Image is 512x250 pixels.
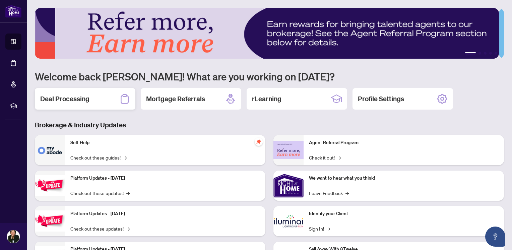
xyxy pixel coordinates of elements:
[345,189,349,197] span: →
[337,154,341,161] span: →
[5,5,21,17] img: logo
[35,8,499,59] img: Slide 0
[309,210,499,217] p: Identify your Client
[478,52,481,55] button: 2
[35,175,65,196] img: Platform Updates - July 21, 2025
[485,227,505,247] button: Open asap
[70,225,130,232] a: Check out these updates!→
[252,94,281,104] h2: rLearning
[123,154,127,161] span: →
[309,154,341,161] a: Check it out!→
[273,171,304,201] img: We want to hear what you think!
[273,206,304,236] img: Identify your Client
[40,94,89,104] h2: Deal Processing
[126,225,130,232] span: →
[327,225,330,232] span: →
[35,120,504,130] h3: Brokerage & Industry Updates
[70,189,130,197] a: Check out these updates!→
[309,225,330,232] a: Sign In!→
[484,52,487,55] button: 3
[309,189,349,197] a: Leave Feedback→
[70,175,260,182] p: Platform Updates - [DATE]
[35,70,504,83] h1: Welcome back [PERSON_NAME]! What are you working on [DATE]?
[489,52,492,55] button: 4
[70,154,127,161] a: Check out these guides!→
[273,141,304,159] img: Agent Referral Program
[309,139,499,146] p: Agent Referral Program
[146,94,205,104] h2: Mortgage Referrals
[495,52,497,55] button: 5
[70,139,260,146] p: Self-Help
[70,210,260,217] p: Platform Updates - [DATE]
[309,175,499,182] p: We want to hear what you think!
[255,138,263,146] span: pushpin
[35,135,65,165] img: Self-Help
[35,210,65,232] img: Platform Updates - July 8, 2025
[358,94,404,104] h2: Profile Settings
[126,189,130,197] span: →
[465,52,476,55] button: 1
[7,230,20,243] img: Profile Icon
